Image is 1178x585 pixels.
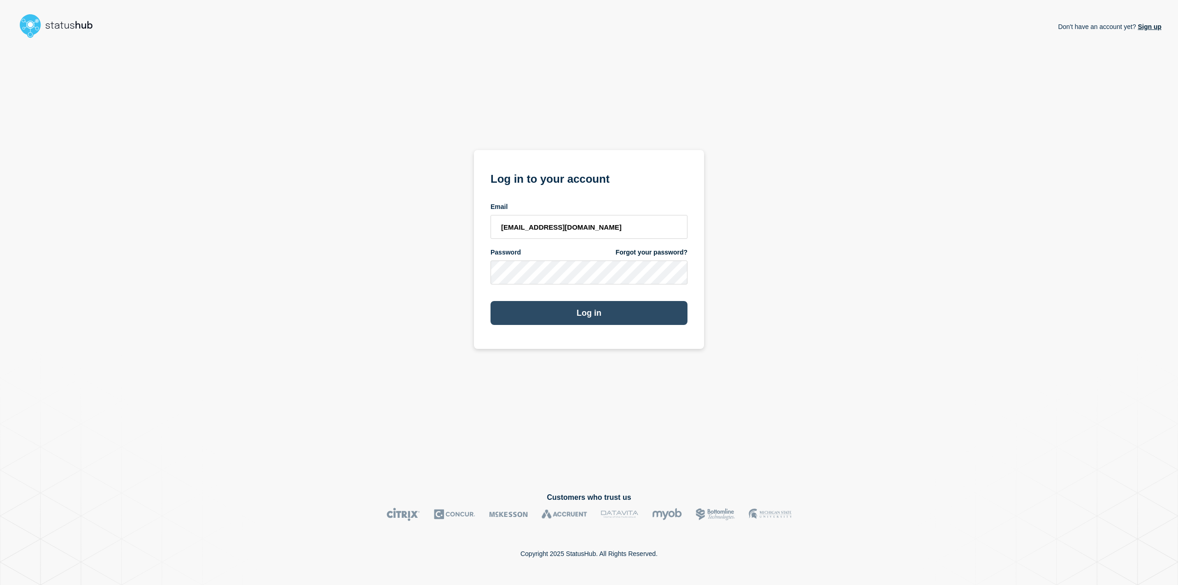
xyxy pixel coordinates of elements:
[491,301,687,325] button: Log in
[434,508,475,521] img: Concur logo
[387,508,420,521] img: Citrix logo
[1058,16,1161,38] p: Don't have an account yet?
[17,493,1161,502] h2: Customers who trust us
[491,215,687,239] input: email input
[491,169,687,186] h1: Log in to your account
[601,508,638,521] img: DataVita logo
[489,508,528,521] img: McKesson logo
[17,11,104,41] img: StatusHub logo
[520,550,658,557] p: Copyright 2025 StatusHub. All Rights Reserved.
[1136,23,1161,30] a: Sign up
[616,248,687,257] a: Forgot your password?
[652,508,682,521] img: myob logo
[749,508,791,521] img: MSU logo
[491,203,508,211] span: Email
[696,508,735,521] img: Bottomline logo
[491,248,521,257] span: Password
[491,261,687,284] input: password input
[542,508,587,521] img: Accruent logo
